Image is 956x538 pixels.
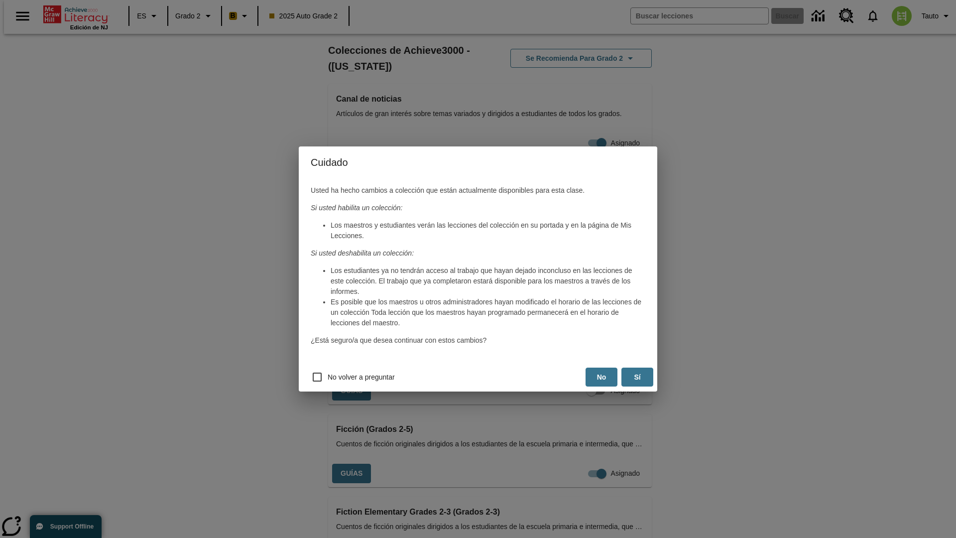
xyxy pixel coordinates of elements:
[328,372,395,383] span: No volver a preguntar
[311,249,414,257] em: Si usted deshabilita un colección:
[311,204,402,212] em: Si usted habilita un colección:
[331,297,645,328] li: Es posible que los maestros u otros administradores hayan modificado el horario de las lecciones ...
[586,368,617,387] button: No
[331,220,645,241] li: Los maestros y estudiantes verán las lecciones del colección en su portada y en la página de Mis ...
[331,266,645,297] li: Los estudiantes ya no tendrán acceso al trabajo que hayan dejado inconcluso en las lecciones de e...
[299,146,657,178] h4: Cuidado
[621,368,653,387] button: Sí
[311,335,645,346] p: ¿Está seguro/a que desea continuar con estos cambios?
[311,185,645,196] p: Usted ha hecho cambios a colección que están actualmente disponibles para esta clase.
